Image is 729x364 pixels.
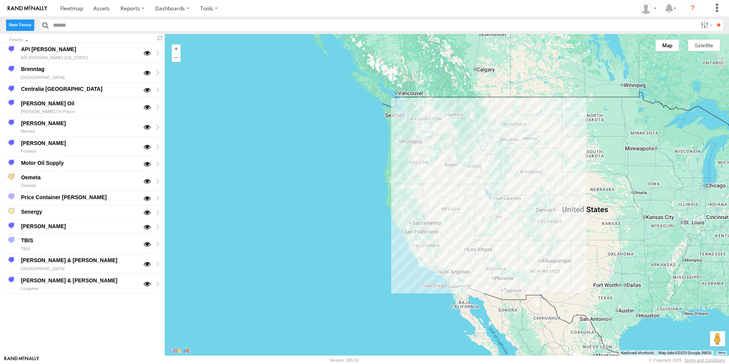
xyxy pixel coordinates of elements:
div: TBIS [20,245,138,252]
div: Version: 305.03 [330,358,359,362]
img: rand-logo.svg [8,6,47,11]
label: Create New Fence [6,19,34,31]
div: Fontana [20,148,138,155]
div: [PERSON_NAME] [20,139,138,148]
div: [PERSON_NAME] Oil-Pasco [20,108,138,115]
button: Show satellite imagery [688,40,720,51]
div: [PERSON_NAME] [20,119,138,128]
div: Brenntag [20,65,138,74]
div: TBIS [20,236,138,245]
a: Visit our Website [4,356,39,364]
button: Drag Pegman onto the map to open Street View [710,331,725,346]
div: Senergy [20,207,138,216]
button: Show street map [655,40,679,51]
a: Terms [718,351,726,354]
button: Keyboard shortcuts [621,350,654,356]
a: Open this area in Google Maps (opens a new window) [167,346,192,356]
div: Merced [20,128,138,135]
div: © Copyright 2025 - [649,358,725,362]
i: ? [687,2,699,14]
div: API [PERSON_NAME] [US_STATE] [20,54,138,61]
div: Keith Washburn [637,3,660,14]
div: Centralia [GEOGRAPHIC_DATA] [20,85,138,94]
div: Motor Oil Supply [20,159,138,168]
div: [PERSON_NAME] & [PERSON_NAME] [20,276,138,285]
div: API [PERSON_NAME] [20,45,138,54]
div: [PERSON_NAME] Oil [20,99,138,108]
div: Longview [20,285,138,292]
div: [GEOGRAPHIC_DATA] [20,74,138,81]
div: [PERSON_NAME] & [PERSON_NAME] [20,256,138,265]
button: Zoom in [172,44,181,53]
label: Search Filter Options [698,19,714,31]
div: [GEOGRAPHIC_DATA] [20,265,138,272]
div: [PERSON_NAME] [20,222,138,231]
button: Zoom out [172,53,181,62]
img: Google [167,346,192,356]
div: Click to Sort [9,38,149,42]
div: Oemeta [20,173,138,182]
div: Oemeta [20,182,138,189]
div: Price Container [PERSON_NAME] [20,193,138,202]
span: Refresh [156,35,165,42]
a: Terms and Conditions [684,358,725,362]
span: Map data ©2025 Google, INEGI [658,351,711,355]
